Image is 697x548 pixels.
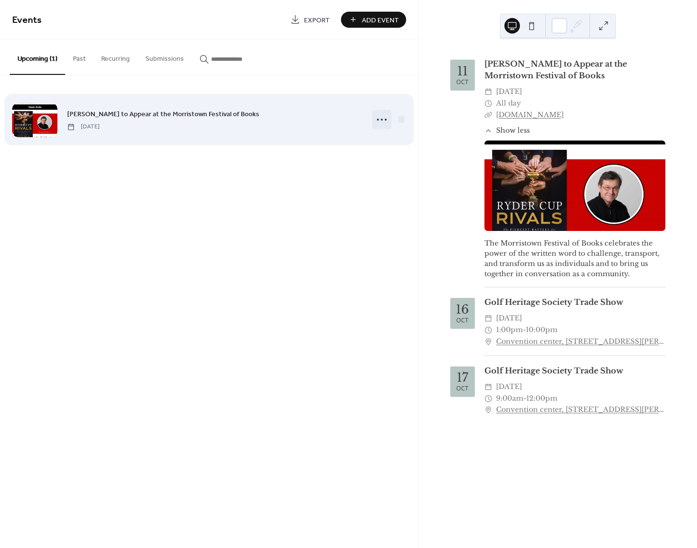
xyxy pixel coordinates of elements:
[341,12,406,28] button: Add Event
[526,393,557,405] span: 12:00pm
[304,15,330,25] span: Export
[526,324,557,336] span: 10:00pm
[484,125,492,136] div: ​
[496,324,523,336] span: 1:00pm
[10,39,65,75] button: Upcoming (1)
[283,12,337,28] a: Export
[496,86,522,98] span: [DATE]
[456,303,469,316] div: 16
[67,108,259,120] a: [PERSON_NAME] to Appear at the Morristown Festival of Books
[484,393,492,405] div: ​
[65,39,93,74] button: Past
[456,79,468,86] div: Oct
[496,98,521,109] span: All day
[67,109,259,120] span: [PERSON_NAME] to Appear at the Morristown Festival of Books
[484,109,492,121] div: ​
[484,381,492,393] div: ​
[496,393,523,405] span: 9:00am
[484,404,492,416] div: ​
[484,336,492,348] div: ​
[484,324,492,336] div: ​
[457,371,468,384] div: 17
[484,313,492,324] div: ​
[456,386,468,392] div: Oct
[496,336,665,348] a: Convention center, [STREET_ADDRESS][PERSON_NAME]
[12,11,42,30] span: Events
[523,393,526,405] span: -
[496,125,530,136] span: Show less
[484,86,492,98] div: ​
[362,15,399,25] span: Add Event
[484,98,492,109] div: ​
[484,125,530,136] button: ​Show less
[496,404,665,416] a: Convention center, [STREET_ADDRESS][PERSON_NAME]
[484,365,665,376] div: Golf Heritage Society Trade Show
[484,238,665,279] div: The Morristown Festival of Books celebrates the power of the written word to challenge, transport...
[484,296,665,308] div: Golf Heritage Society Trade Show
[138,39,192,74] button: Submissions
[523,324,526,336] span: -
[496,381,522,393] span: [DATE]
[93,39,138,74] button: Recurring
[496,110,564,119] a: [DOMAIN_NAME]
[457,65,468,77] div: 11
[484,59,627,80] a: [PERSON_NAME] to Appear at the Morristown Festival of Books
[496,313,522,324] span: [DATE]
[67,123,100,131] span: [DATE]
[456,318,468,324] div: Oct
